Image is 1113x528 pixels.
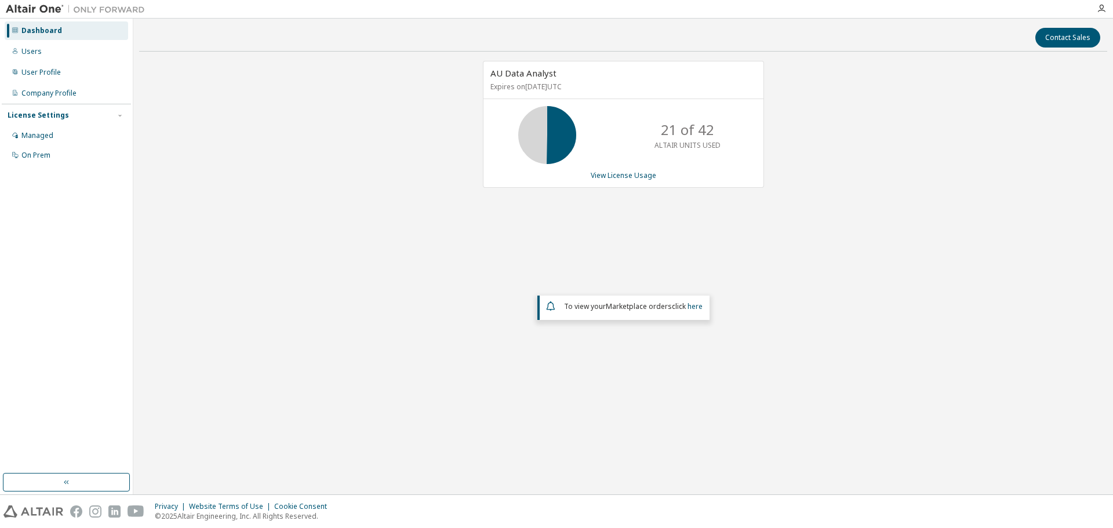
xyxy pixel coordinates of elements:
span: AU Data Analyst [490,67,556,79]
div: License Settings [8,111,69,120]
div: On Prem [21,151,50,160]
img: instagram.svg [89,505,101,518]
img: Altair One [6,3,151,15]
p: © 2025 Altair Engineering, Inc. All Rights Reserved. [155,511,334,521]
div: Cookie Consent [274,502,334,511]
div: Dashboard [21,26,62,35]
img: youtube.svg [128,505,144,518]
div: Website Terms of Use [189,502,274,511]
div: Managed [21,131,53,140]
div: Privacy [155,502,189,511]
div: Users [21,47,42,56]
em: Marketplace orders [606,301,672,311]
img: linkedin.svg [108,505,121,518]
a: View License Usage [591,170,656,180]
div: Company Profile [21,89,77,98]
p: 21 of 42 [661,120,714,140]
p: ALTAIR UNITS USED [654,140,721,150]
img: facebook.svg [70,505,82,518]
p: Expires on [DATE] UTC [490,82,754,92]
a: here [688,301,703,311]
div: User Profile [21,68,61,77]
button: Contact Sales [1035,28,1100,48]
img: altair_logo.svg [3,505,63,518]
span: To view your click [564,301,703,311]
